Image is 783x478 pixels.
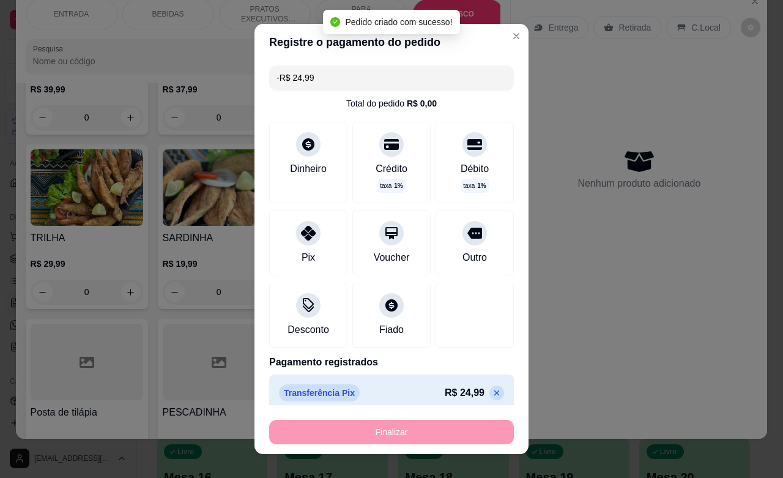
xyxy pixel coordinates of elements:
div: R$ 0,00 [407,97,437,110]
div: Desconto [288,323,329,337]
div: Voucher [374,250,410,265]
span: Pedido criado com sucesso! [345,17,452,27]
p: taxa [463,181,486,190]
button: Close [507,26,526,46]
div: Débito [461,162,489,176]
input: Ex.: hambúrguer de cordeiro [276,65,507,90]
div: Outro [462,250,487,265]
span: check-circle [330,17,340,27]
div: Total do pedido [346,97,437,110]
div: Fiado [379,323,404,337]
span: 1 % [394,181,403,190]
div: Pix [302,250,315,265]
p: Transferência Pix [279,384,360,401]
header: Registre o pagamento do pedido [254,24,529,61]
div: Dinheiro [290,162,327,176]
div: Crédito [376,162,407,176]
span: 1 % [477,181,486,190]
p: R$ 24,99 [445,386,484,400]
p: Pagamento registrados [269,355,514,370]
p: taxa [380,181,403,190]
